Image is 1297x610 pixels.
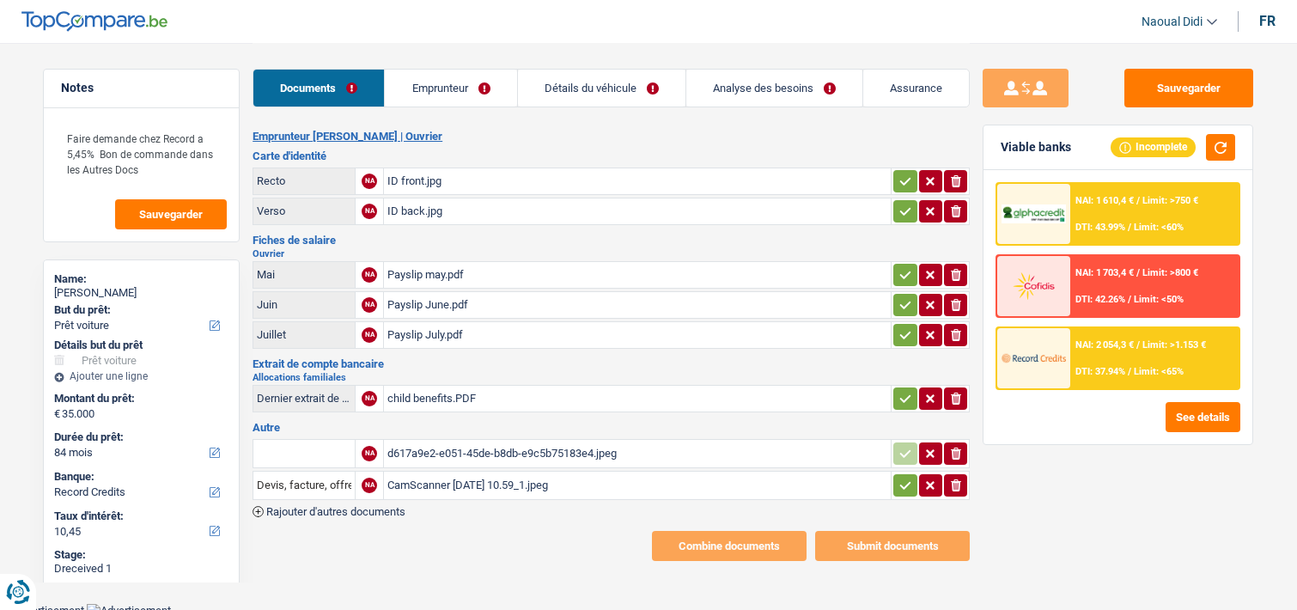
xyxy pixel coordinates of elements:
[54,430,225,444] label: Durée du prêt:
[387,198,887,224] div: ID back.jpg
[385,70,516,107] a: Emprunteur
[1134,294,1184,305] span: Limit: <50%
[253,422,970,433] h3: Autre
[815,531,970,561] button: Submit documents
[1075,366,1125,377] span: DTI: 37.94%
[1136,195,1140,206] span: /
[61,81,222,95] h5: Notes
[1142,267,1198,278] span: Limit: >800 €
[253,130,970,143] h2: Emprunteur [PERSON_NAME] | Ouvrier
[54,407,60,421] span: €
[253,358,970,369] h3: Extrait de compte bancaire
[1002,342,1065,374] img: Record Credits
[1136,267,1140,278] span: /
[54,392,225,406] label: Montant du prêt:
[257,268,351,281] div: Mai
[257,298,351,311] div: Juin
[54,548,228,562] div: Stage:
[1128,222,1131,233] span: /
[1075,222,1125,233] span: DTI: 43.99%
[1128,8,1217,36] a: Naoual Didi
[1075,294,1125,305] span: DTI: 42.26%
[253,150,970,162] h3: Carte d'identité
[253,373,970,382] h2: Allocations familiales
[139,209,203,220] span: Sauvegarder
[1075,267,1134,278] span: NAI: 1 703,4 €
[1075,339,1134,351] span: NAI: 2 054,3 €
[257,328,351,341] div: Juillet
[387,473,887,498] div: CamScanner [DATE] 10.59_1.jpeg
[253,235,970,246] h3: Fiches de salaire
[1142,15,1203,29] span: Naoual Didi
[257,174,351,187] div: Recto
[1142,195,1198,206] span: Limit: >750 €
[1166,402,1240,432] button: See details
[54,272,228,286] div: Name:
[54,286,228,300] div: [PERSON_NAME]
[1124,69,1253,107] button: Sauvegarder
[1134,366,1184,377] span: Limit: <65%
[362,174,377,189] div: NA
[518,70,685,107] a: Détails du véhicule
[253,506,405,517] button: Rajouter d'autres documents
[387,262,887,288] div: Payslip may.pdf
[54,339,228,352] div: Détails but du prêt
[1128,294,1131,305] span: /
[1136,339,1140,351] span: /
[54,303,225,317] label: But du prêt:
[686,70,862,107] a: Analyse des besoins
[257,392,351,405] div: Dernier extrait de compte pour vos allocations familiales
[1002,204,1065,224] img: AlphaCredit
[387,168,887,194] div: ID front.jpg
[362,327,377,343] div: NA
[253,249,970,259] h2: Ouvrier
[362,297,377,313] div: NA
[362,478,377,493] div: NA
[387,441,887,467] div: d617a9e2-e051-45de-b8db-e9c5b75183e4.jpeg
[1134,222,1184,233] span: Limit: <60%
[362,446,377,461] div: NA
[362,391,377,406] div: NA
[387,386,887,412] div: child benefits.PDF
[362,204,377,219] div: NA
[54,470,225,484] label: Banque:
[1001,140,1071,155] div: Viable banks
[253,70,384,107] a: Documents
[863,70,969,107] a: Assurance
[387,292,887,318] div: Payslip June.pdf
[54,370,228,382] div: Ajouter une ligne
[387,322,887,348] div: Payslip July.pdf
[1259,13,1276,29] div: fr
[362,267,377,283] div: NA
[266,506,405,517] span: Rajouter d'autres documents
[115,199,227,229] button: Sauvegarder
[257,204,351,217] div: Verso
[1128,366,1131,377] span: /
[21,11,167,32] img: TopCompare Logo
[652,531,807,561] button: Combine documents
[1111,137,1196,156] div: Incomplete
[54,509,225,523] label: Taux d'intérêt:
[54,562,228,576] div: Dreceived 1
[1002,270,1065,302] img: Cofidis
[1142,339,1206,351] span: Limit: >1.153 €
[1075,195,1134,206] span: NAI: 1 610,4 €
